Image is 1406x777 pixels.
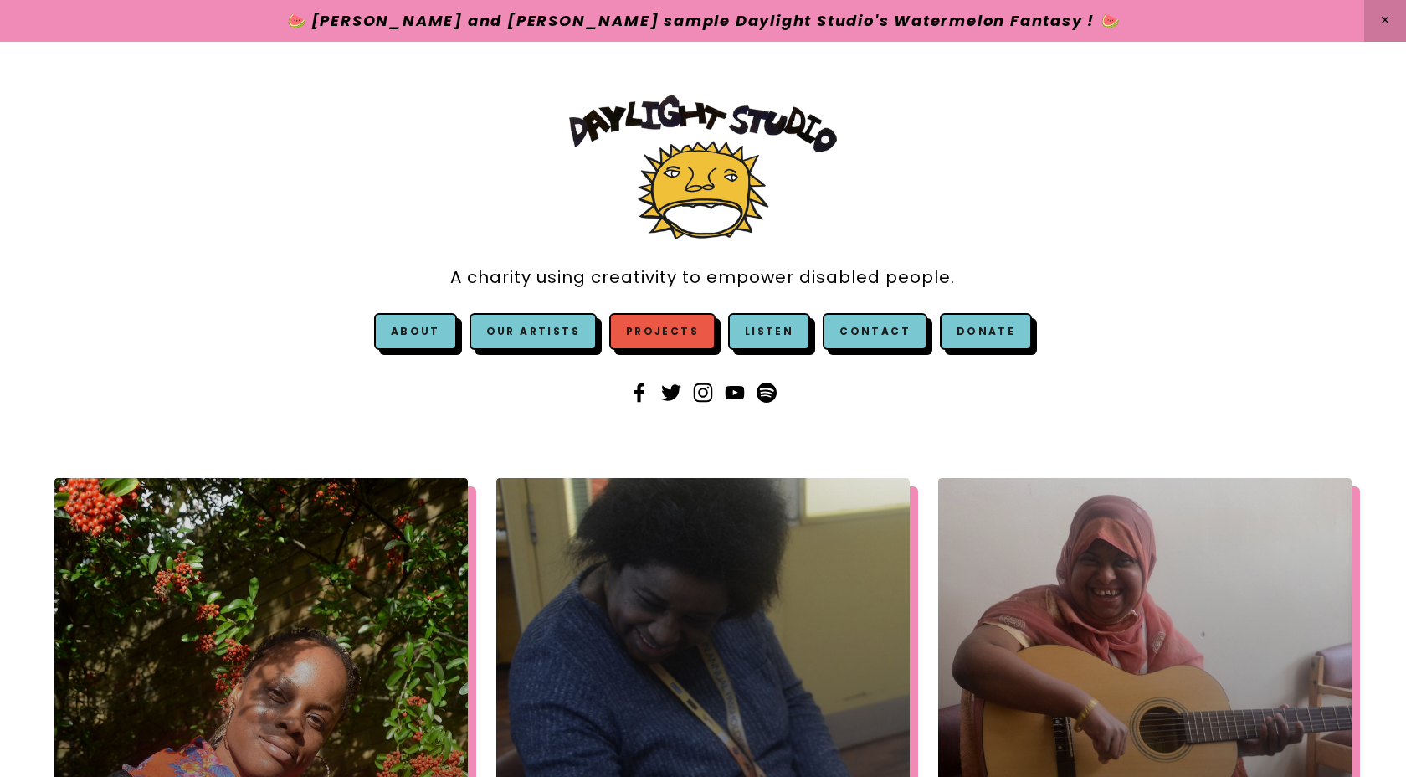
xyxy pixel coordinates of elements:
a: Listen [745,324,793,338]
a: About [391,324,440,338]
a: Our Artists [470,313,597,350]
a: Contact [823,313,927,350]
a: Donate [940,313,1032,350]
img: Daylight Studio [569,95,837,239]
a: A charity using creativity to empower disabled people. [450,259,955,296]
a: Projects [609,313,716,350]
